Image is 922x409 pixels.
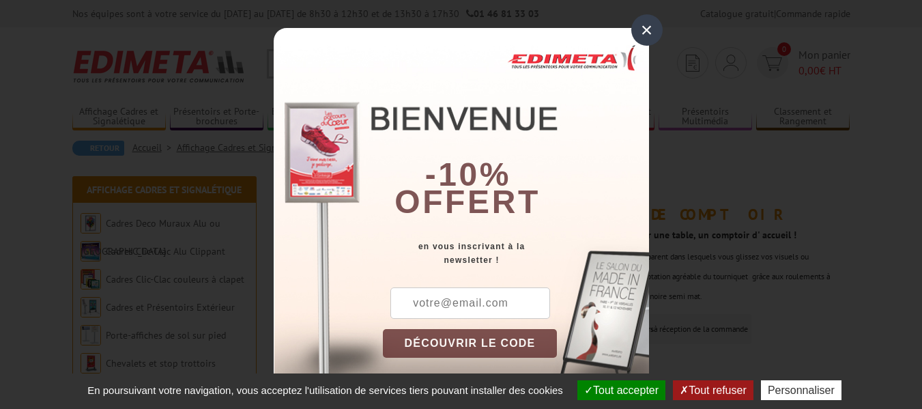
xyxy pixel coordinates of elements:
div: en vous inscrivant à la newsletter ! [383,240,649,267]
button: Tout accepter [577,380,665,400]
div: × [631,14,663,46]
span: En poursuivant votre navigation, vous acceptez l'utilisation de services tiers pouvant installer ... [81,384,570,396]
button: DÉCOUVRIR LE CODE [383,329,558,358]
button: Personnaliser (fenêtre modale) [761,380,841,400]
b: -10% [425,156,511,193]
button: Tout refuser [673,380,753,400]
input: votre@email.com [390,287,550,319]
font: offert [394,184,541,220]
